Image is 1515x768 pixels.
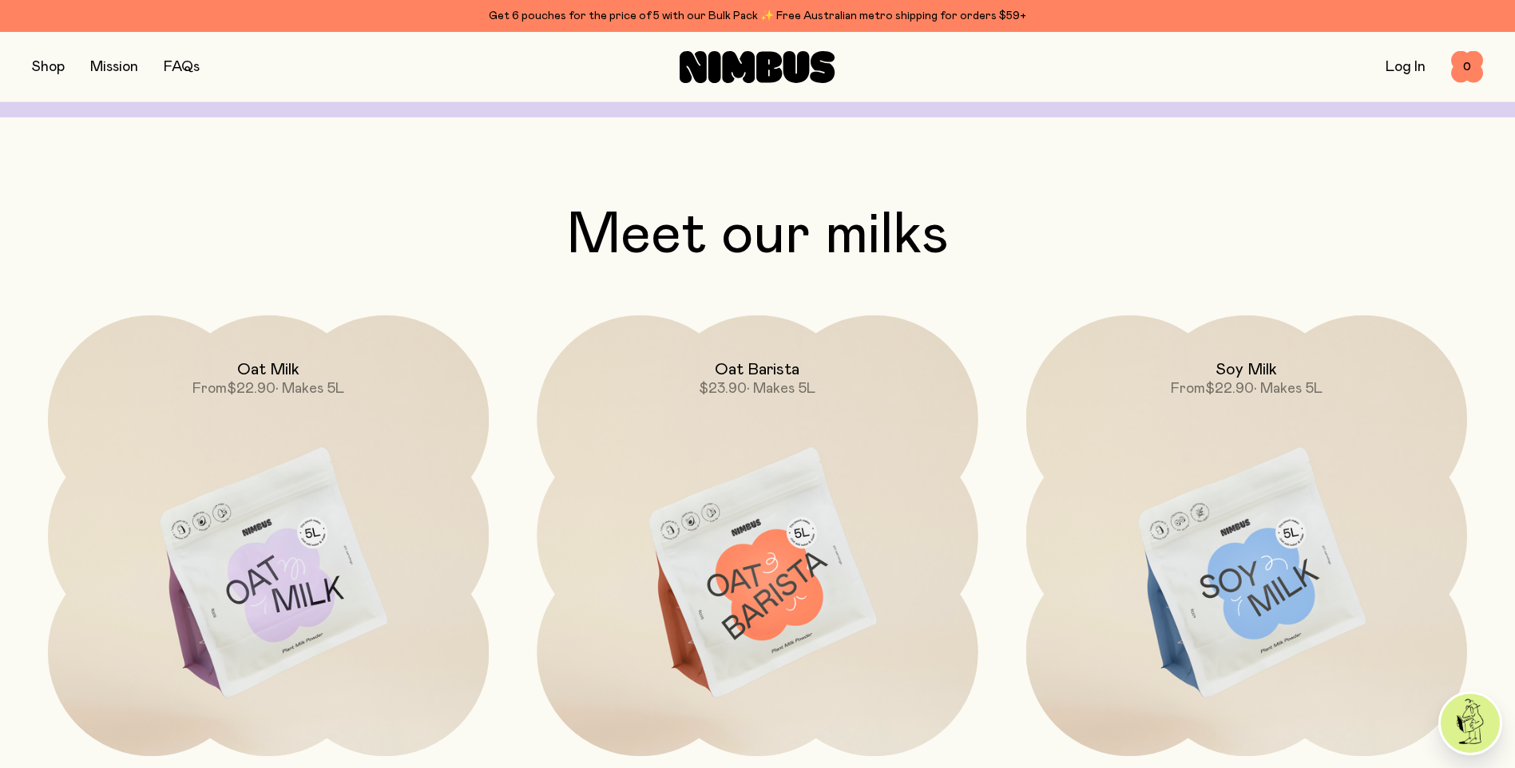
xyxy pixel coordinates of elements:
[90,60,138,74] a: Mission
[32,207,1483,264] h2: Meet our milks
[227,382,276,396] span: $22.90
[1216,360,1277,379] h2: Soy Milk
[192,382,227,396] span: From
[276,382,344,396] span: • Makes 5L
[715,360,799,379] h2: Oat Barista
[1026,315,1467,756] a: Soy MilkFrom$22.90• Makes 5L
[32,6,1483,26] div: Get 6 pouches for the price of 5 with our Bulk Pack ✨ Free Australian metro shipping for orders $59+
[48,315,489,756] a: Oat MilkFrom$22.90• Makes 5L
[1451,51,1483,83] button: 0
[1386,60,1426,74] a: Log In
[1205,382,1254,396] span: $22.90
[537,315,978,756] a: Oat Barista$23.90• Makes 5L
[699,382,747,396] span: $23.90
[747,382,815,396] span: • Makes 5L
[1171,382,1205,396] span: From
[164,60,200,74] a: FAQs
[1441,694,1500,753] img: agent
[237,360,299,379] h2: Oat Milk
[1254,382,1323,396] span: • Makes 5L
